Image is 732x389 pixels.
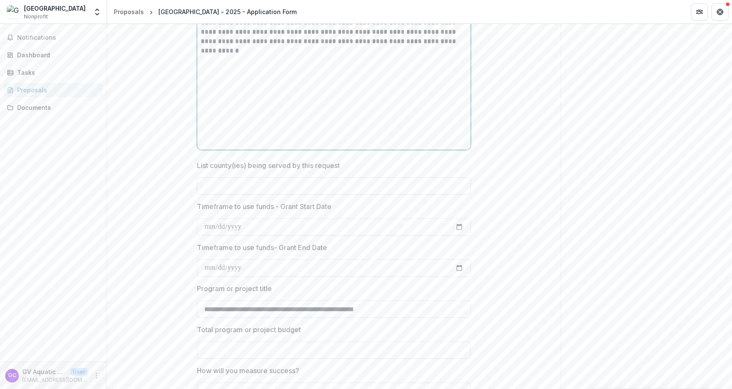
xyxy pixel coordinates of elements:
[110,6,147,18] a: Proposals
[17,103,96,112] div: Documents
[17,85,96,94] div: Proposals
[22,376,88,384] p: [EMAIL_ADDRESS][DOMAIN_NAME]
[3,31,103,44] button: Notifications
[3,65,103,80] a: Tasks
[24,13,48,21] span: Nonprofit
[197,160,340,171] p: List county(ies) being served by this request
[70,368,88,376] p: User
[197,324,301,335] p: Total program or project budget
[158,7,297,16] div: [GEOGRAPHIC_DATA] - 2025 - Application Form
[8,373,16,378] div: GV Aquatic Center
[91,3,103,21] button: Open entity switcher
[24,4,86,13] div: [GEOGRAPHIC_DATA]
[711,3,729,21] button: Get Help
[197,201,331,212] p: Timeframe to use funds - Grant Start Date
[3,100,103,115] a: Documents
[17,68,96,77] div: Tasks
[17,34,100,41] span: Notifications
[17,50,96,59] div: Dashboard
[197,283,272,294] p: Program or project title
[691,3,708,21] button: Partners
[91,371,101,381] button: More
[22,367,67,376] p: GV Aquatic Center
[197,365,299,376] p: How will you measure success?
[197,242,327,253] p: Timeframe to use funds- Grant End Date
[3,83,103,97] a: Proposals
[7,5,21,19] img: Greenbrier Valley Aquatic Center
[3,48,103,62] a: Dashboard
[110,6,300,18] nav: breadcrumb
[114,7,144,16] div: Proposals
